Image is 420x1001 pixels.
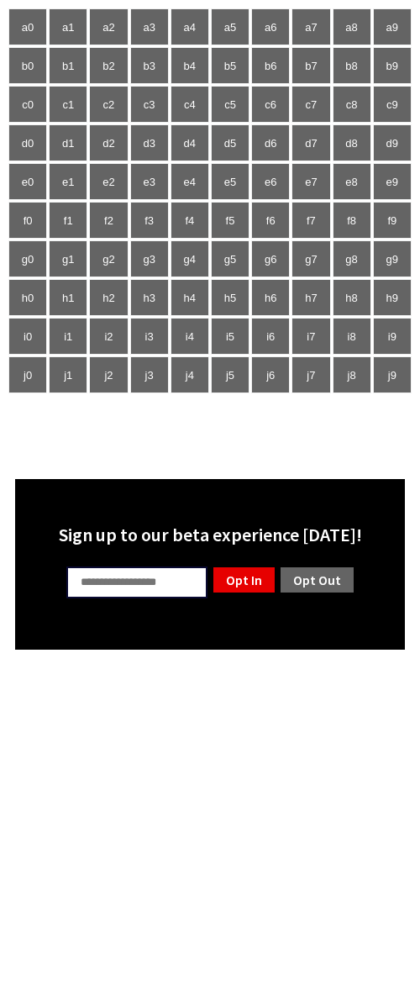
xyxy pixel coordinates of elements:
td: c4 [171,86,209,123]
td: c7 [291,86,330,123]
td: c5 [211,86,249,123]
td: c9 [373,86,412,123]
td: b2 [89,47,128,84]
td: g3 [130,240,169,277]
td: h4 [171,279,209,316]
td: h5 [211,279,249,316]
td: j2 [89,356,128,393]
td: i7 [291,318,330,355]
td: f8 [333,202,371,239]
td: d9 [373,124,412,161]
td: c0 [8,86,47,123]
td: g5 [211,240,249,277]
td: g2 [89,240,128,277]
td: i8 [333,318,371,355]
td: i9 [373,318,412,355]
td: i5 [211,318,249,355]
td: a6 [251,8,290,45]
td: d2 [89,124,128,161]
a: Opt In [212,566,276,594]
td: a2 [89,8,128,45]
td: f0 [8,202,47,239]
td: d0 [8,124,47,161]
td: d1 [49,124,87,161]
td: a4 [171,8,209,45]
td: b7 [291,47,330,84]
td: e3 [130,163,169,200]
td: j8 [333,356,371,393]
td: a7 [291,8,330,45]
td: e5 [211,163,249,200]
td: a9 [373,8,412,45]
td: f6 [251,202,290,239]
td: f9 [373,202,412,239]
td: b8 [333,47,371,84]
td: h9 [373,279,412,316]
td: e9 [373,163,412,200]
td: f5 [211,202,249,239]
td: h8 [333,279,371,316]
td: f4 [171,202,209,239]
td: g6 [251,240,290,277]
td: c2 [89,86,128,123]
td: g4 [171,240,209,277]
td: h2 [89,279,128,316]
a: Opt Out [279,566,355,594]
td: j6 [251,356,290,393]
td: f2 [89,202,128,239]
td: b3 [130,47,169,84]
td: c8 [333,86,371,123]
td: i4 [171,318,209,355]
td: h3 [130,279,169,316]
td: e8 [333,163,371,200]
td: h6 [251,279,290,316]
td: i2 [89,318,128,355]
td: a0 [8,8,47,45]
td: b6 [251,47,290,84]
td: e0 [8,163,47,200]
td: f3 [130,202,169,239]
td: a5 [211,8,249,45]
div: Sign up to our beta experience [DATE]! [25,523,395,546]
td: d6 [251,124,290,161]
td: a1 [49,8,87,45]
td: e4 [171,163,209,200]
td: e7 [291,163,330,200]
td: d5 [211,124,249,161]
td: j9 [373,356,412,393]
td: i6 [251,318,290,355]
td: c3 [130,86,169,123]
td: j4 [171,356,209,393]
td: g1 [49,240,87,277]
td: j5 [211,356,249,393]
td: c1 [49,86,87,123]
td: e2 [89,163,128,200]
td: h1 [49,279,87,316]
td: j3 [130,356,169,393]
td: a8 [333,8,371,45]
td: d8 [333,124,371,161]
td: j0 [8,356,47,393]
td: g9 [373,240,412,277]
td: f1 [49,202,87,239]
td: h0 [8,279,47,316]
td: j7 [291,356,330,393]
td: b9 [373,47,412,84]
td: h7 [291,279,330,316]
td: i0 [8,318,47,355]
td: d3 [130,124,169,161]
td: b1 [49,47,87,84]
td: b0 [8,47,47,84]
td: b5 [211,47,249,84]
td: d4 [171,124,209,161]
td: d7 [291,124,330,161]
td: i3 [130,318,169,355]
td: g0 [8,240,47,277]
td: g7 [291,240,330,277]
td: a3 [130,8,169,45]
td: e6 [251,163,290,200]
td: f7 [291,202,330,239]
td: c6 [251,86,290,123]
td: i1 [49,318,87,355]
td: e1 [49,163,87,200]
